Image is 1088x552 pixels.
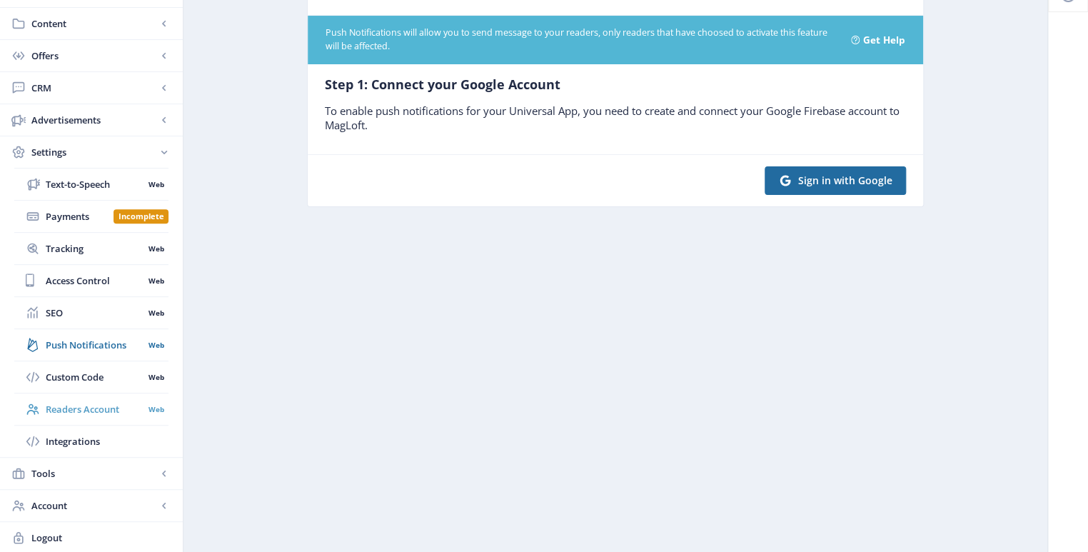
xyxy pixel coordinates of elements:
nb-badge: Web [143,274,168,288]
span: Account [31,498,157,513]
span: Settings [31,145,157,159]
span: Integrations [46,434,168,448]
a: Text-to-SpeechWeb [14,169,168,200]
nb-badge: Web [143,177,168,191]
h6: Step 1: Connect your Google Account [325,76,906,93]
a: SEOWeb [14,297,168,328]
span: Logout [31,531,171,545]
nb-badge: Web [143,306,168,320]
span: Tracking [46,241,143,256]
a: PaymentsIncomplete [14,201,168,232]
span: Custom Code [46,370,143,384]
span: Text-to-Speech [46,177,143,191]
span: Payments [46,209,114,224]
div: Push Notifications will allow you to send message to your readers, only readers that have choosed... [326,26,834,54]
span: Offers [31,49,157,63]
span: Access Control [46,274,143,288]
span: SEO [46,306,143,320]
a: Readers AccountWeb [14,393,168,425]
a: Custom CodeWeb [14,361,168,393]
a: Push NotificationsWeb [14,329,168,361]
a: TrackingWeb [14,233,168,264]
nb-badge: Web [143,402,168,416]
button: Sign in with Google [765,166,906,195]
a: Get Help [863,33,905,47]
p: To enable push notifications for your Universal App, you need to create and connect your Google F... [325,104,906,132]
nb-badge: Web [143,338,168,352]
a: Access ControlWeb [14,265,168,296]
span: Content [31,16,157,31]
span: Advertisements [31,113,157,127]
nb-badge: Web [143,370,168,384]
nb-badge: Web [143,241,168,256]
span: Push Notifications [46,338,143,352]
nb-badge: Incomplete [114,209,168,224]
span: Tools [31,466,157,481]
span: CRM [31,81,157,95]
span: Readers Account [46,402,143,416]
a: Integrations [14,426,168,457]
